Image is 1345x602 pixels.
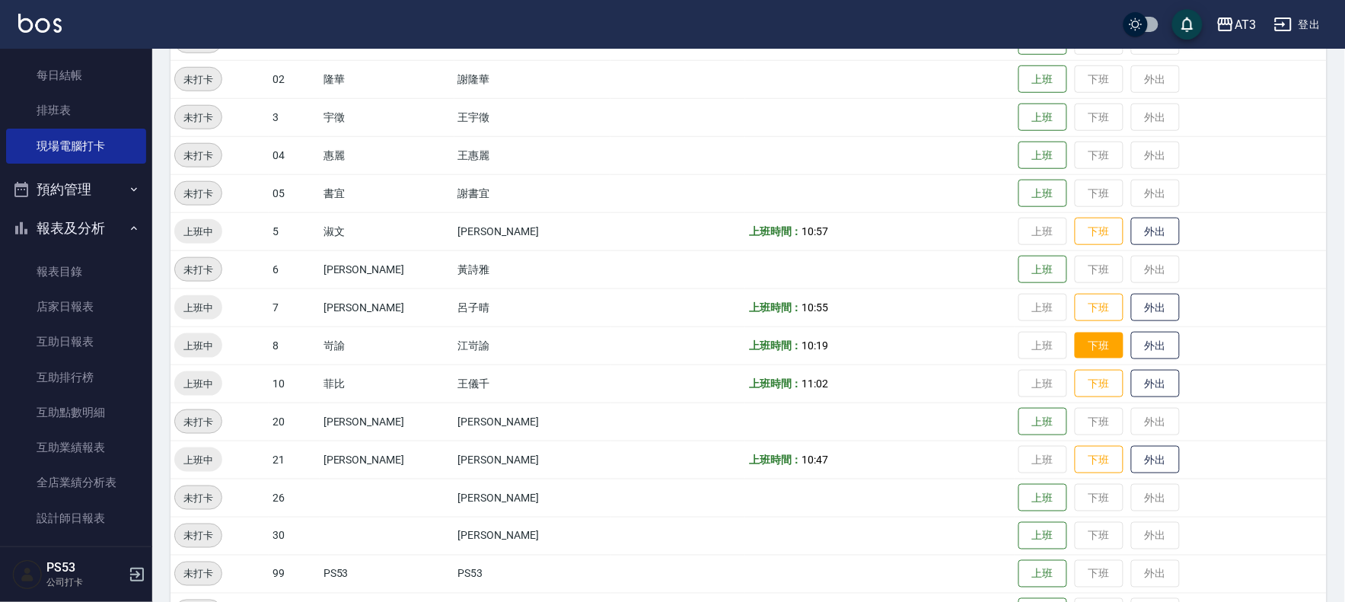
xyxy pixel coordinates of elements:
[269,403,320,441] td: 20
[6,209,146,248] button: 報表及分析
[454,517,611,555] td: [PERSON_NAME]
[1131,446,1180,474] button: 外出
[1018,65,1067,94] button: 上班
[1075,333,1123,359] button: 下班
[1018,560,1067,588] button: 上班
[454,136,611,174] td: 王惠麗
[454,403,611,441] td: [PERSON_NAME]
[175,566,222,582] span: 未打卡
[6,93,146,128] a: 排班表
[802,377,829,390] span: 11:02
[6,465,146,500] a: 全店業績分析表
[175,72,222,88] span: 未打卡
[320,555,454,593] td: PS53
[454,365,611,403] td: 王儀千
[269,212,320,250] td: 5
[269,174,320,212] td: 05
[175,148,222,164] span: 未打卡
[6,129,146,164] a: 現場電腦打卡
[6,360,146,395] a: 互助排行榜
[175,528,222,544] span: 未打卡
[320,326,454,365] td: 岢諭
[46,560,124,575] h5: PS53
[1268,11,1327,39] button: 登出
[749,301,802,314] b: 上班時間：
[174,452,222,468] span: 上班中
[6,430,146,465] a: 互助業績報表
[269,517,320,555] td: 30
[12,559,43,590] img: Person
[320,365,454,403] td: 菲比
[175,490,222,506] span: 未打卡
[454,98,611,136] td: 王宇徵
[802,454,829,466] span: 10:47
[1210,9,1262,40] button: AT3
[454,479,611,517] td: [PERSON_NAME]
[802,225,829,237] span: 10:57
[269,555,320,593] td: 99
[454,555,611,593] td: PS53
[174,338,222,354] span: 上班中
[1075,294,1123,322] button: 下班
[6,395,146,430] a: 互助點數明細
[1018,104,1067,132] button: 上班
[269,326,320,365] td: 8
[1018,408,1067,436] button: 上班
[320,441,454,479] td: [PERSON_NAME]
[6,501,146,536] a: 設計師日報表
[749,454,802,466] b: 上班時間：
[320,403,454,441] td: [PERSON_NAME]
[1018,484,1067,512] button: 上班
[1131,370,1180,398] button: 外出
[1131,332,1180,360] button: 外出
[320,60,454,98] td: 隆華
[1131,218,1180,246] button: 外出
[6,170,146,209] button: 預約管理
[269,250,320,288] td: 6
[175,186,222,202] span: 未打卡
[18,14,62,33] img: Logo
[269,288,320,326] td: 7
[6,289,146,324] a: 店家日報表
[1018,142,1067,170] button: 上班
[175,414,222,430] span: 未打卡
[454,288,611,326] td: 呂子晴
[1018,522,1067,550] button: 上班
[1131,294,1180,322] button: 外出
[1075,218,1123,246] button: 下班
[269,441,320,479] td: 21
[454,250,611,288] td: 黃詩雅
[269,98,320,136] td: 3
[6,254,146,289] a: 報表目錄
[174,376,222,392] span: 上班中
[269,136,320,174] td: 04
[320,136,454,174] td: 惠麗
[175,262,222,278] span: 未打卡
[454,60,611,98] td: 謝隆華
[6,58,146,93] a: 每日結帳
[454,174,611,212] td: 謝書宜
[46,575,124,589] p: 公司打卡
[749,225,802,237] b: 上班時間：
[454,212,611,250] td: [PERSON_NAME]
[802,301,829,314] span: 10:55
[749,339,802,352] b: 上班時間：
[320,212,454,250] td: 淑文
[454,441,611,479] td: [PERSON_NAME]
[269,60,320,98] td: 02
[1172,9,1203,40] button: save
[6,324,146,359] a: 互助日報表
[269,479,320,517] td: 26
[175,110,222,126] span: 未打卡
[320,174,454,212] td: 書宜
[802,339,829,352] span: 10:19
[320,98,454,136] td: 宇徵
[454,326,611,365] td: 江岢諭
[320,288,454,326] td: [PERSON_NAME]
[269,365,320,403] td: 10
[1075,370,1123,398] button: 下班
[174,224,222,240] span: 上班中
[6,536,146,571] a: 設計師業績分析表
[1018,256,1067,284] button: 上班
[320,250,454,288] td: [PERSON_NAME]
